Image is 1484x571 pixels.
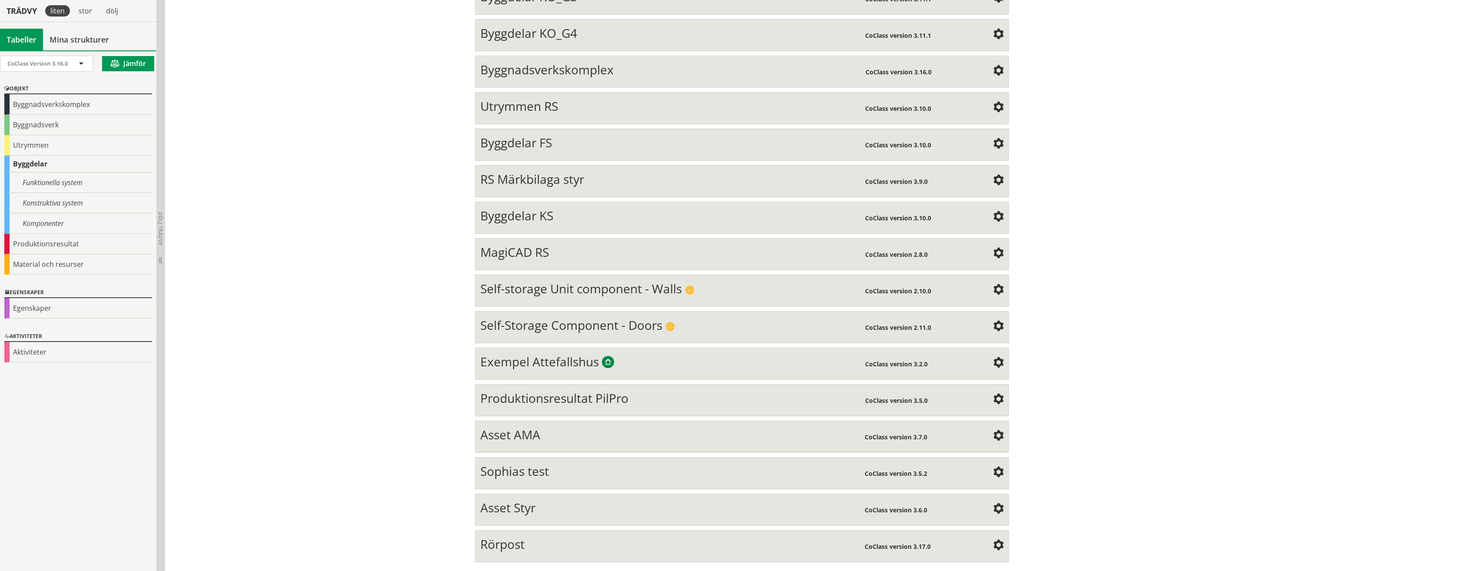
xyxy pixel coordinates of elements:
span: Publik struktur [665,322,675,332]
span: CoClass version 3.11.1 [865,31,931,40]
div: Byggdelar [4,156,152,173]
div: Utrymmen [4,135,152,156]
span: CoClass Version 3.16.0 [7,60,68,67]
span: CoClass version 3.17.0 [865,542,931,551]
span: Inställningar [993,504,1004,515]
span: RS Märkbilaga styr [480,171,584,187]
button: Jämför [102,56,154,71]
div: dölj [101,5,123,17]
span: Inställningar [993,66,1004,76]
span: Inställningar [993,358,1004,368]
span: CoClass version 2.10.0 [865,287,931,295]
span: CoClass version 3.16.0 [866,68,932,76]
div: Aktiviteter [4,342,152,362]
div: Egenskaper [4,298,152,319]
span: CoClass version 3.7.0 [865,433,927,441]
div: Egenskaper [4,288,152,298]
div: Aktiviteter [4,332,152,342]
span: Inställningar [993,395,1004,405]
span: Inställningar [993,176,1004,186]
span: CoClass version 3.6.0 [865,506,927,514]
span: Inställningar [993,212,1004,222]
span: Byggtjänsts exempelstrukturer [602,357,614,369]
span: Self-Storage Component - Doors [480,317,662,333]
span: Inställningar [993,322,1004,332]
span: Exempel Attefallshus [480,353,599,370]
a: Mina strukturer [43,29,116,50]
span: Byggdelar KO_G4 [480,25,577,41]
div: liten [45,5,70,17]
span: CoClass version 3.10.0 [865,141,931,149]
div: Funktionella system [4,173,152,193]
span: Inställningar [993,431,1004,442]
span: CoClass version 3.5.0 [865,396,928,405]
span: Byggdelar FS [480,134,552,151]
div: Material och resurser [4,254,152,275]
div: Produktionsresultat [4,234,152,254]
span: Inställningar [993,139,1004,149]
span: Inställningar [993,103,1004,113]
div: stor [73,5,97,17]
span: Inställningar [993,468,1004,478]
span: CoClass version 2.11.0 [865,323,931,332]
span: Self-storage Unit component - Walls [480,280,682,297]
span: Dölj trädvy [157,212,164,246]
span: Inställningar [993,541,1004,551]
span: Byggnadsverkskomplex [480,61,614,78]
div: Konstruktiva system [4,193,152,213]
span: Rörpost [480,536,525,552]
span: CoClass version 3.5.2 [865,469,927,478]
span: Inställningar [993,249,1004,259]
span: Inställningar [993,30,1004,40]
span: CoClass version 3.2.0 [865,360,928,368]
span: CoClass version 3.10.0 [865,104,931,113]
span: CoClass version 2.8.0 [865,250,928,259]
span: Asset Styr [480,499,535,516]
div: Komponenter [4,213,152,234]
span: CoClass version 3.10.0 [865,214,931,222]
span: Publik struktur [685,285,694,295]
span: Produktionsresultat PilPro [480,390,628,406]
div: Byggnadsverkskomplex [4,94,152,115]
span: Byggdelar KS [480,207,553,224]
span: Asset AMA [480,426,540,443]
div: Objekt [4,84,152,94]
span: Utrymmen RS [480,98,558,114]
div: Trädvy [2,6,42,16]
span: CoClass version 3.9.0 [865,177,928,186]
span: Inställningar [993,285,1004,295]
div: Byggnadsverk [4,115,152,135]
span: Sophias test [480,463,549,479]
span: MagiCAD RS [480,244,549,260]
